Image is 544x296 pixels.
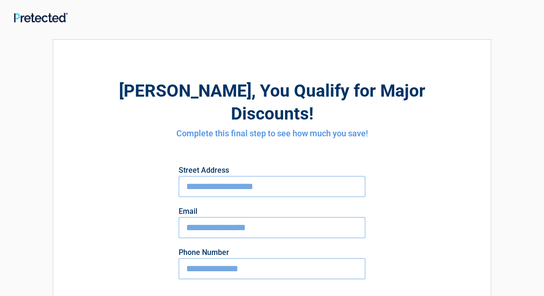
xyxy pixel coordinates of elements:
h2: , You Qualify for Major Discounts! [105,79,439,125]
label: Street Address [179,167,365,174]
span: [PERSON_NAME] [119,81,251,101]
img: Main Logo [14,13,68,22]
label: Email [179,208,365,215]
label: Phone Number [179,249,365,256]
h4: Complete this final step to see how much you save! [105,127,439,140]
